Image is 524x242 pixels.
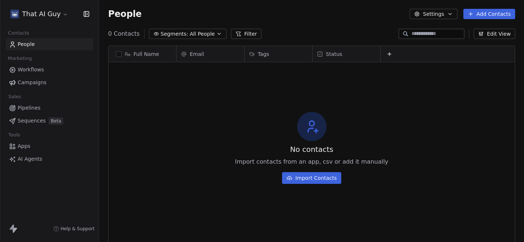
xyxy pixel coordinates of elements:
[5,28,32,39] span: Contacts
[282,172,341,184] button: Import Contacts
[18,79,46,86] span: Campaigns
[49,117,63,125] span: Beta
[235,157,388,166] span: Import contacts from an app, csv or add it manually
[6,64,93,76] a: Workflows
[6,140,93,152] a: Apps
[9,8,70,20] button: That AI Guy
[18,142,31,150] span: Apps
[190,30,215,38] span: All People
[161,30,188,38] span: Segments:
[6,115,93,127] a: SequencesBeta
[133,50,159,58] span: Full Name
[290,144,334,154] span: No contacts
[18,40,35,48] span: People
[313,46,380,62] div: Status
[190,50,204,58] span: Email
[6,76,93,89] a: Campaigns
[6,38,93,50] a: People
[108,29,140,38] span: 0 Contacts
[410,9,457,19] button: Settings
[326,50,342,58] span: Status
[108,8,142,19] span: People
[231,29,261,39] button: Filter
[18,66,44,74] span: Workflows
[5,53,35,64] span: Marketing
[6,153,93,165] a: AI Agents
[5,91,24,102] span: Sales
[61,226,95,232] span: Help & Support
[474,29,515,39] button: Edit View
[10,10,19,18] img: ThatAIGuy_Icon_WhiteonBlue.webp
[22,9,61,19] span: That AI Guy
[18,104,40,112] span: Pipelines
[5,129,23,140] span: Tools
[18,155,42,163] span: AI Agents
[282,169,341,184] a: Import Contacts
[6,102,93,114] a: Pipelines
[258,50,269,58] span: Tags
[108,62,177,241] div: grid
[245,46,312,62] div: Tags
[177,46,244,62] div: Email
[53,226,95,232] a: Help & Support
[177,62,516,241] div: grid
[18,117,46,125] span: Sequences
[108,46,176,62] div: Full Name
[463,9,515,19] button: Add Contacts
